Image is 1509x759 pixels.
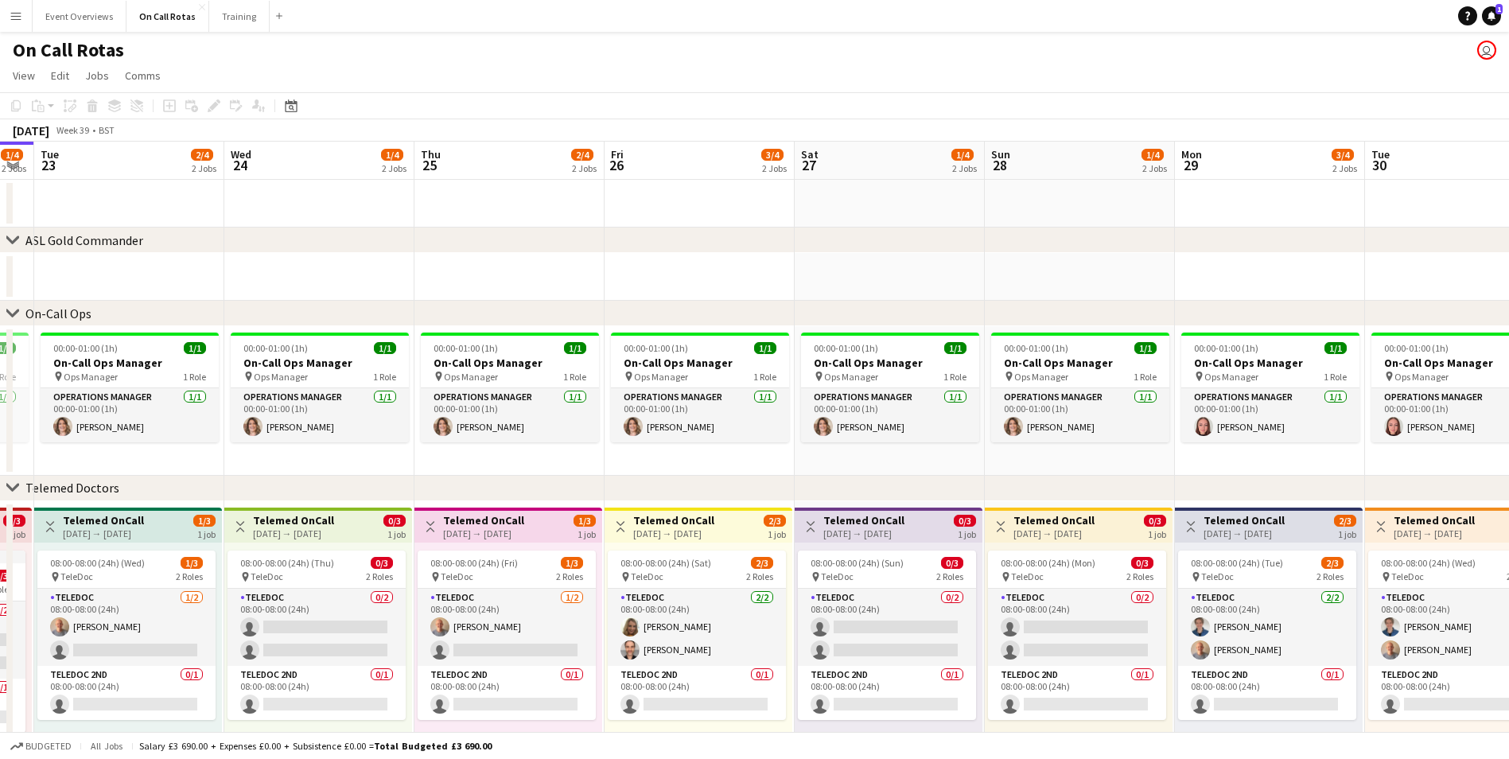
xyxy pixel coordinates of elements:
div: ASL Gold Commander [25,232,143,248]
span: View [13,68,35,83]
app-user-avatar: Operations Team [1477,41,1496,60]
span: Edit [51,68,69,83]
h1: On Call Rotas [13,38,124,62]
span: Jobs [85,68,109,83]
button: On Call Rotas [126,1,209,32]
span: Budgeted [25,741,72,752]
a: View [6,65,41,86]
span: All jobs [88,740,126,752]
div: Salary £3 690.00 + Expenses £0.00 + Subsistence £0.00 = [139,740,492,752]
a: Jobs [79,65,115,86]
span: Week 39 [53,124,92,136]
div: BST [99,124,115,136]
span: 1 [1495,4,1503,14]
div: On-Call Ops [25,306,91,321]
button: Training [209,1,270,32]
a: 1 [1482,6,1501,25]
button: Budgeted [8,738,74,755]
button: Event Overviews [33,1,126,32]
span: Comms [125,68,161,83]
a: Edit [45,65,76,86]
div: Telemed Doctors [25,480,119,496]
div: [DATE] [13,123,49,138]
span: Total Budgeted £3 690.00 [374,740,492,752]
a: Comms [119,65,167,86]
